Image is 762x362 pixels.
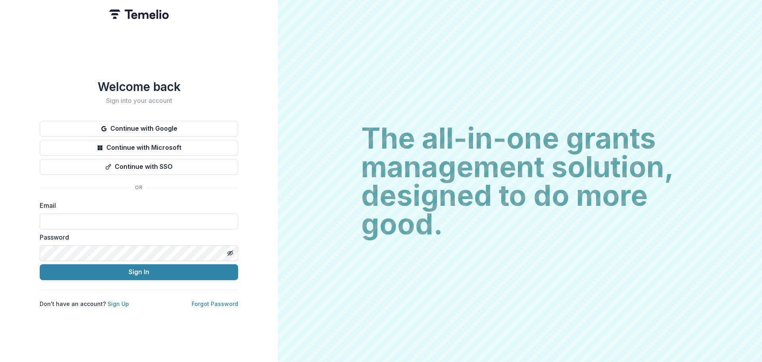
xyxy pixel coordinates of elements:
button: Continue with Microsoft [40,140,238,156]
h1: Welcome back [40,79,238,94]
h2: Sign into your account [40,97,238,105]
button: Continue with Google [40,121,238,137]
p: Don't have an account? [40,300,129,308]
img: Temelio [109,10,169,19]
a: Forgot Password [192,300,238,307]
button: Continue with SSO [40,159,238,175]
a: Sign Up [108,300,129,307]
button: Toggle password visibility [224,247,237,259]
label: Email [40,201,233,210]
button: Sign In [40,264,238,280]
label: Password [40,232,233,242]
